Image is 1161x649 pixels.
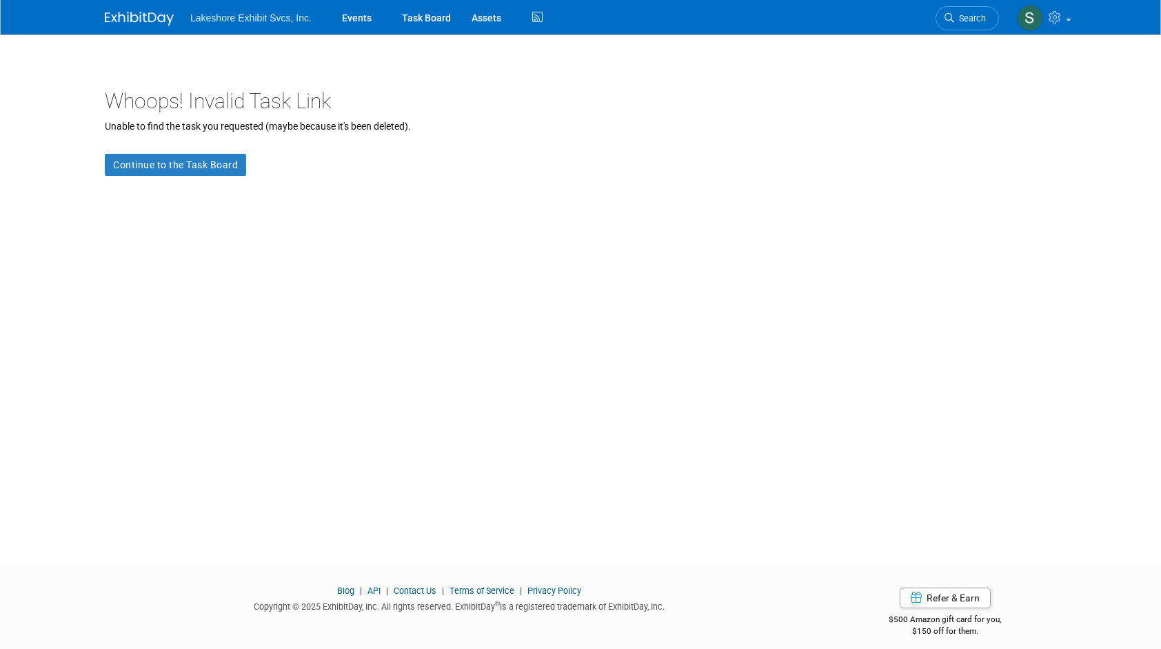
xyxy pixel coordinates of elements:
div: $500 Amazon gift card for you, [834,605,1057,637]
div: Unable to find the task you requested (maybe because it's been deleted). [105,119,1056,133]
a: Privacy Policy [527,586,581,596]
h2: Whoops! Invalid Task Link [105,90,1056,112]
a: Search [936,6,999,30]
span: | [516,586,525,596]
span: Lakeshore Exhibit Svcs, Inc. [190,12,312,23]
img: ExhibitDay [105,12,174,26]
span: | [438,586,447,596]
a: Refer & Earn [900,588,991,608]
a: Contact Us [394,586,436,596]
span: Search [954,13,986,23]
span: | [383,586,392,596]
sup: ® [495,600,500,608]
a: Blog [337,586,354,596]
a: Continue to the Task Board [105,154,246,176]
img: Stephen Hurn [1017,5,1043,31]
span: | [356,586,365,596]
div: $150 off for them. [834,626,1057,637]
a: API [367,586,381,596]
div: Copyright © 2025 ExhibitDay, Inc. All rights reserved. ExhibitDay is a registered trademark of Ex... [105,597,814,613]
a: Terms of Service [450,586,514,596]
